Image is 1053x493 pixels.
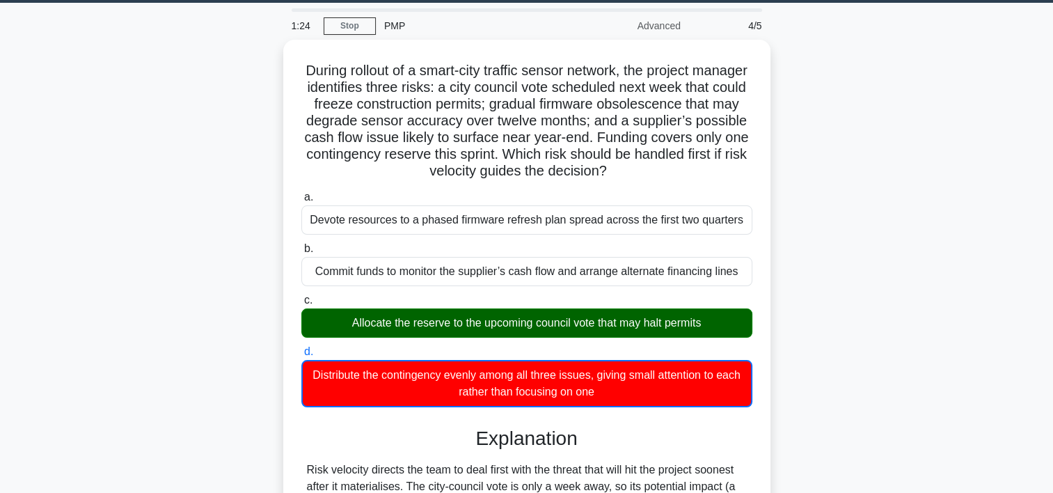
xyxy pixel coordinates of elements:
h3: Explanation [310,427,744,451]
div: Advanced [567,12,689,40]
span: d. [304,345,313,357]
span: a. [304,191,313,203]
div: Devote resources to a phased firmware refresh plan spread across the first two quarters [301,205,752,235]
span: c. [304,294,312,306]
div: PMP [376,12,567,40]
div: 1:24 [283,12,324,40]
div: 4/5 [689,12,770,40]
div: Distribute the contingency evenly among all three issues, giving small attention to each rather t... [301,360,752,407]
span: b. [304,242,313,254]
div: Commit funds to monitor the supplier’s cash flow and arrange alternate financing lines [301,257,752,286]
h5: During rollout of a smart-city traffic sensor network, the project manager identifies three risks... [300,62,754,180]
a: Stop [324,17,376,35]
div: Allocate the reserve to the upcoming council vote that may halt permits [301,308,752,338]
